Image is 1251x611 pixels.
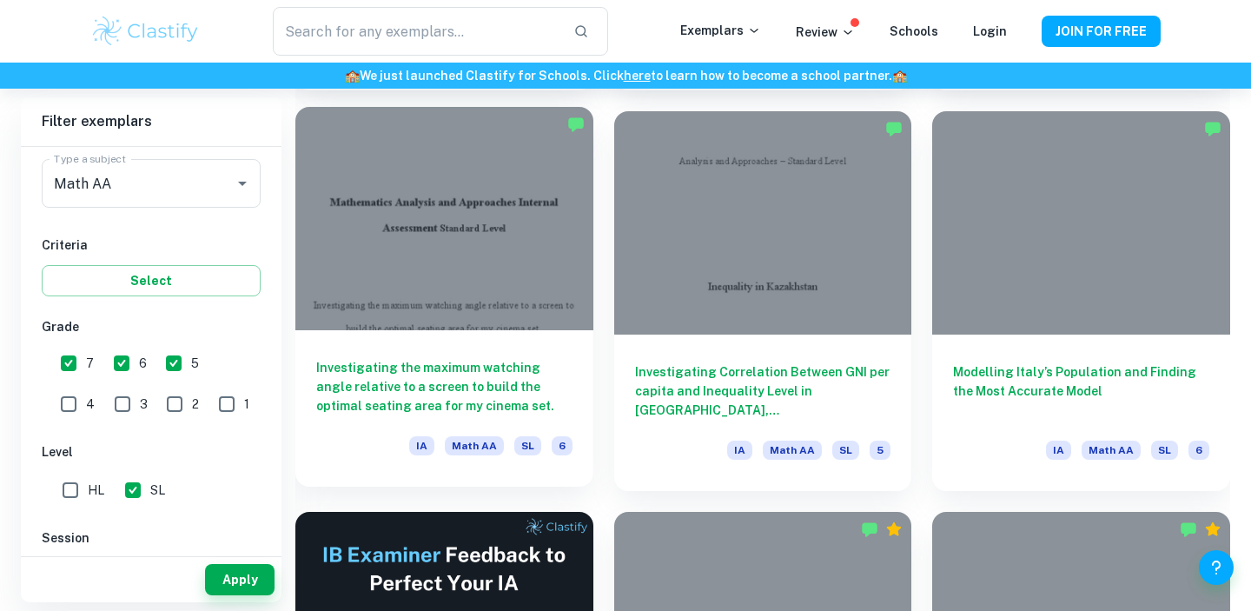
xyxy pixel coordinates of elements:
[345,69,360,83] span: 🏫
[42,317,261,336] h6: Grade
[885,521,903,538] div: Premium
[191,354,199,373] span: 5
[1042,16,1161,47] button: JOIN FOR FREE
[316,358,573,415] h6: Investigating the maximum watching angle relative to a screen to build the optimal seating area f...
[567,116,585,133] img: Marked
[295,111,593,491] a: Investigating the maximum watching angle relative to a screen to build the optimal seating area f...
[1046,441,1071,460] span: IA
[54,151,126,166] label: Type a subject
[205,564,275,595] button: Apply
[1082,441,1141,460] span: Math AA
[88,481,104,500] span: HL
[42,528,261,548] h6: Session
[230,171,255,196] button: Open
[514,436,541,455] span: SL
[870,441,890,460] span: 5
[932,111,1230,491] a: Modelling Italy’s Population and Finding the Most Accurate ModelIAMath AASL6
[635,362,891,420] h6: Investigating Correlation Between GNI per capita and Inequality Level in [GEOGRAPHIC_DATA], [GEOG...
[885,120,903,137] img: Marked
[86,395,95,414] span: 4
[21,97,281,146] h6: Filter exemplars
[1188,441,1209,460] span: 6
[140,395,148,414] span: 3
[192,395,199,414] span: 2
[727,441,752,460] span: IA
[42,265,261,296] button: Select
[1204,120,1221,137] img: Marked
[763,441,822,460] span: Math AA
[3,66,1248,85] h6: We just launched Clastify for Schools. Click to learn how to become a school partner.
[445,436,504,455] span: Math AA
[139,354,147,373] span: 6
[796,23,855,42] p: Review
[1180,521,1197,538] img: Marked
[90,14,201,49] img: Clastify logo
[86,354,94,373] span: 7
[832,441,859,460] span: SL
[1199,550,1234,585] button: Help and Feedback
[973,24,1007,38] a: Login
[409,436,434,455] span: IA
[273,7,559,56] input: Search for any exemplars...
[244,395,249,414] span: 1
[42,236,261,255] h6: Criteria
[890,24,938,38] a: Schools
[552,436,573,455] span: 6
[861,521,878,538] img: Marked
[150,481,165,500] span: SL
[892,69,907,83] span: 🏫
[1151,441,1178,460] span: SL
[1204,521,1221,538] div: Premium
[624,69,651,83] a: here
[42,442,261,462] h6: Level
[680,21,761,40] p: Exemplars
[614,111,912,491] a: Investigating Correlation Between GNI per capita and Inequality Level in [GEOGRAPHIC_DATA], [GEOG...
[953,362,1209,420] h6: Modelling Italy’s Population and Finding the Most Accurate Model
